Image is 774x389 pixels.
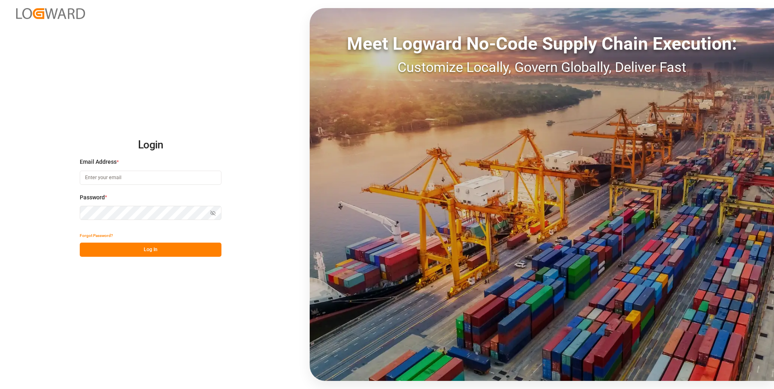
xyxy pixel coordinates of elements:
[80,228,113,243] button: Forgot Password?
[80,243,221,257] button: Log In
[80,132,221,158] h2: Login
[16,8,85,19] img: Logward_new_orange.png
[80,158,117,166] span: Email Address
[310,30,774,57] div: Meet Logward No-Code Supply Chain Execution:
[80,193,105,202] span: Password
[310,57,774,78] div: Customize Locally, Govern Globally, Deliver Fast
[80,171,221,185] input: Enter your email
